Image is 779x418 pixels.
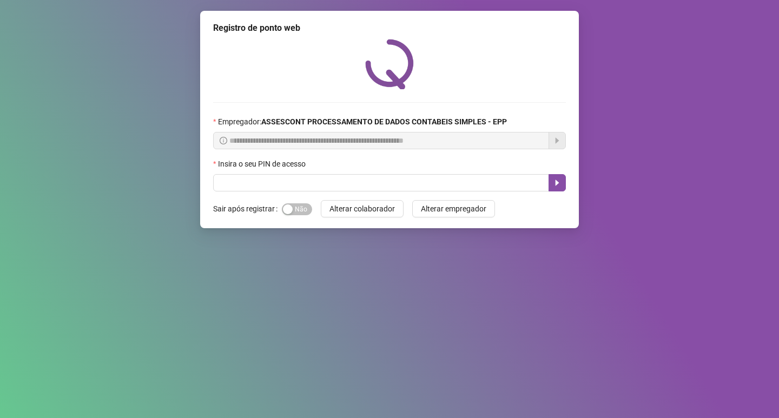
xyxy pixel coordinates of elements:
label: Sair após registrar [213,200,282,217]
span: info-circle [220,137,227,144]
span: Alterar empregador [421,203,486,215]
label: Insira o seu PIN de acesso [213,158,313,170]
span: caret-right [553,178,562,187]
div: Registro de ponto web [213,22,566,35]
span: Alterar colaborador [329,203,395,215]
strong: ASSESCONT PROCESSAMENTO DE DADOS CONTABEIS SIMPLES - EPP [261,117,507,126]
button: Alterar empregador [412,200,495,217]
button: Alterar colaborador [321,200,404,217]
span: Empregador : [218,116,507,128]
img: QRPoint [365,39,414,89]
